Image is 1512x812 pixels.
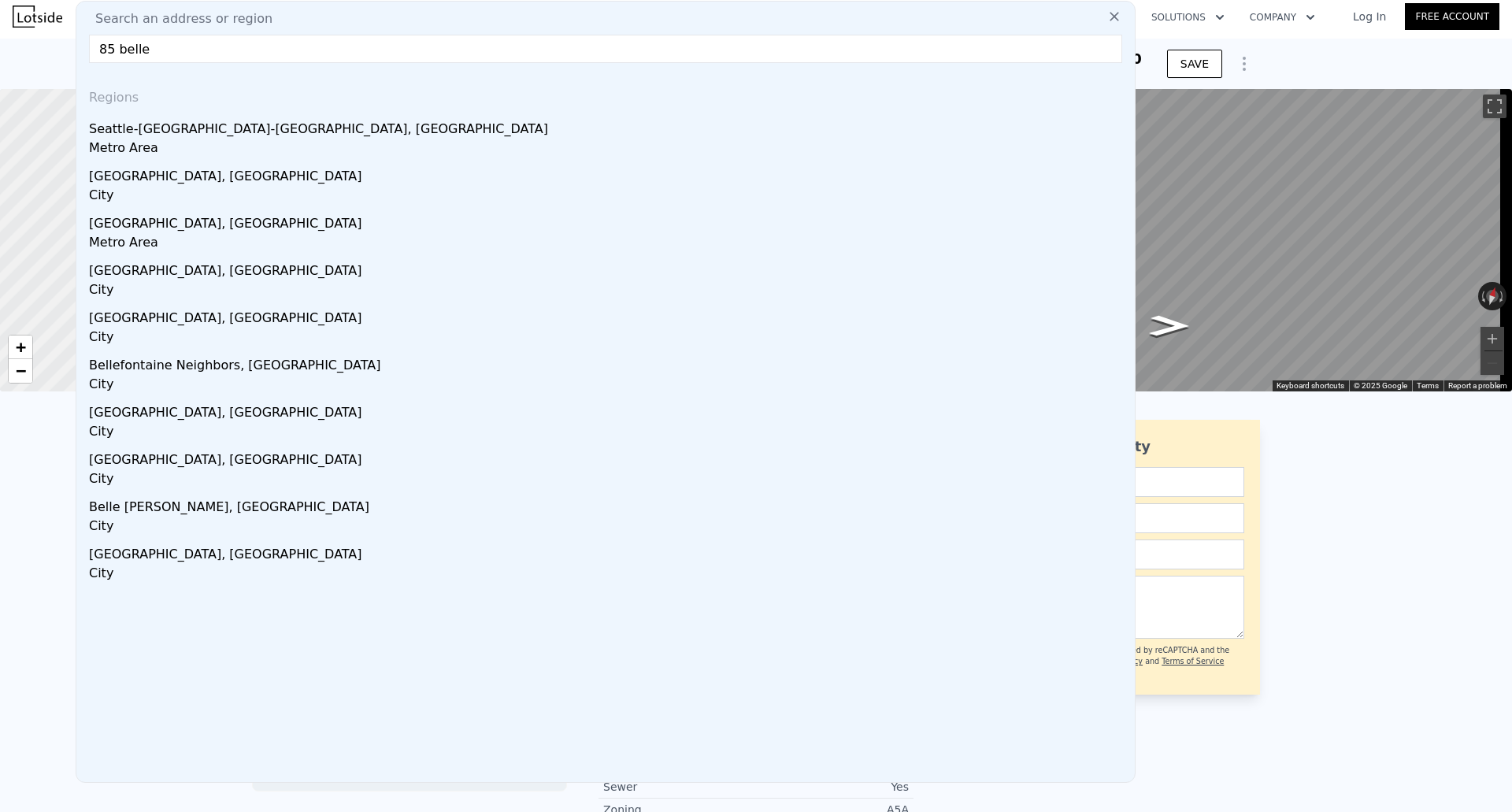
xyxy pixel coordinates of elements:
a: Terms of Service [1162,657,1224,666]
span: − [16,361,26,380]
a: Zoom out [9,359,32,383]
div: [GEOGRAPHIC_DATA], [GEOGRAPHIC_DATA] [89,255,1128,280]
button: Rotate counterclockwise [1478,282,1487,310]
span: Search an address or region [83,9,272,28]
div: Seattle-[GEOGRAPHIC_DATA]-[GEOGRAPHIC_DATA], [GEOGRAPHIC_DATA] [89,113,1128,139]
img: Lotside [13,6,62,28]
div: City [89,517,1128,539]
div: City [89,469,1128,491]
div: Regions [83,76,1128,113]
div: City [89,186,1128,208]
div: [GEOGRAPHIC_DATA], [GEOGRAPHIC_DATA] [89,397,1128,422]
button: Reset the view [1482,281,1502,312]
div: Metro Area [89,139,1128,161]
div: Bellefontaine Neighbors, [GEOGRAPHIC_DATA] [89,350,1128,375]
a: Log In [1334,9,1405,24]
div: [GEOGRAPHIC_DATA], [GEOGRAPHIC_DATA] [89,444,1128,469]
div: Sewer [603,779,756,795]
div: Belle [PERSON_NAME], [GEOGRAPHIC_DATA] [89,491,1128,517]
input: Enter an address, city, region, neighborhood or zip code [89,35,1122,63]
div: [GEOGRAPHIC_DATA], [GEOGRAPHIC_DATA] [89,539,1128,564]
div: This site is protected by reCAPTCHA and the Google and apply. [1062,645,1244,679]
button: SAVE [1167,50,1222,78]
div: City [89,280,1128,302]
div: City [89,564,1128,586]
button: Solutions [1139,3,1237,32]
div: City [89,422,1128,444]
div: [GEOGRAPHIC_DATA], [GEOGRAPHIC_DATA] [89,161,1128,186]
button: Show Options [1228,48,1260,80]
div: Yes [756,779,909,795]
path: Go East, NY-199 [1132,310,1206,341]
button: Keyboard shortcuts [1277,380,1344,391]
div: City [89,375,1128,397]
div: [GEOGRAPHIC_DATA], [GEOGRAPHIC_DATA] [89,208,1128,233]
button: Company [1237,3,1328,32]
a: Report a problem [1448,381,1507,390]
button: Rotate clockwise [1499,282,1507,310]
button: Zoom out [1480,351,1504,375]
a: Free Account [1405,3,1499,30]
span: + [16,337,26,357]
a: Terms (opens in new tab) [1417,381,1439,390]
button: Zoom in [1480,327,1504,350]
span: © 2025 Google [1354,381,1407,390]
a: Zoom in [9,336,32,359]
div: [GEOGRAPHIC_DATA], [GEOGRAPHIC_DATA] [89,302,1128,328]
div: City [89,328,1128,350]
button: Toggle fullscreen view [1483,95,1506,118]
div: Metro Area [89,233,1128,255]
